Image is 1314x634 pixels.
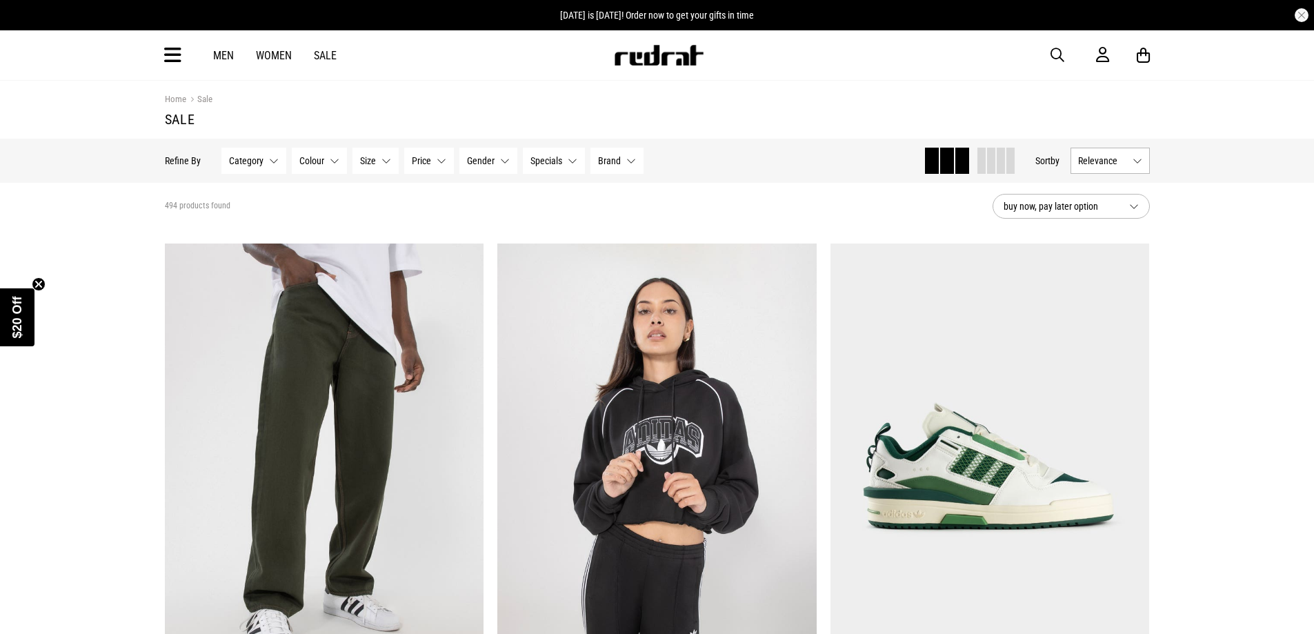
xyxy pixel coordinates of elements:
[1071,148,1150,174] button: Relevance
[314,49,337,62] a: Sale
[32,277,46,291] button: Close teaser
[598,155,621,166] span: Brand
[256,49,292,62] a: Women
[292,148,347,174] button: Colour
[523,148,585,174] button: Specials
[613,45,704,66] img: Redrat logo
[590,148,644,174] button: Brand
[1004,198,1118,215] span: buy now, pay later option
[560,10,754,21] span: [DATE] is [DATE]! Order now to get your gifts in time
[165,94,186,104] a: Home
[1051,155,1059,166] span: by
[299,155,324,166] span: Colour
[165,155,201,166] p: Refine By
[467,155,495,166] span: Gender
[229,155,263,166] span: Category
[412,155,431,166] span: Price
[221,148,286,174] button: Category
[213,49,234,62] a: Men
[404,148,454,174] button: Price
[1035,152,1059,169] button: Sortby
[10,296,24,338] span: $20 Off
[352,148,399,174] button: Size
[165,201,230,212] span: 494 products found
[360,155,376,166] span: Size
[165,111,1150,128] h1: Sale
[459,148,517,174] button: Gender
[530,155,562,166] span: Specials
[993,194,1150,219] button: buy now, pay later option
[186,94,212,107] a: Sale
[1078,155,1127,166] span: Relevance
